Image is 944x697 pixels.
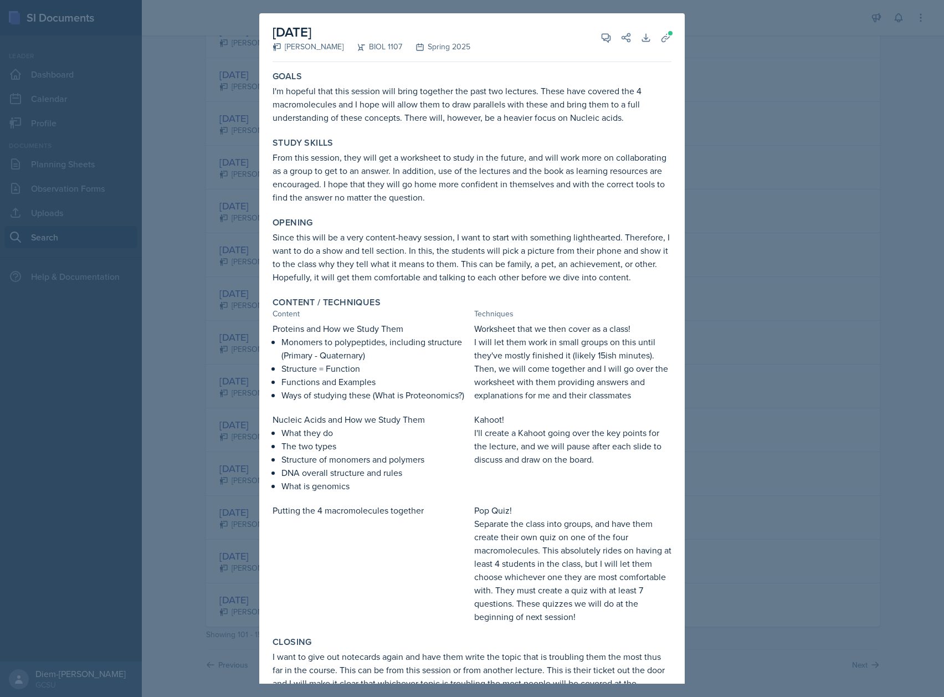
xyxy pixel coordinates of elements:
p: I'll create a Kahoot going over the key points for the lecture, and we will pause after each slid... [474,426,671,466]
p: The two types [281,439,470,453]
p: Structure of monomers and polymers [281,453,470,466]
p: From this session, they will get a worksheet to study in the future, and will work more on collab... [273,151,671,204]
p: Proteins and How we Study Them [273,322,470,335]
label: Goals [273,71,302,82]
div: [PERSON_NAME] [273,41,343,53]
p: Kahoot! [474,413,671,426]
p: I'm hopeful that this session will bring together the past two lectures. These have covered the 4... [273,84,671,124]
p: Since this will be a very content-heavy session, I want to start with something lighthearted. The... [273,230,671,284]
div: Techniques [474,308,671,320]
p: I will let them work in small groups on this until they've mostly finished it (likely 15ish minut... [474,335,671,402]
label: Content / Techniques [273,297,381,308]
p: Structure = Function [281,362,470,375]
p: Monomers to polypeptides, including structure (Primary - Quaternary) [281,335,470,362]
label: Closing [273,637,312,648]
label: Study Skills [273,137,334,148]
p: Putting the 4 macromolecules together [273,504,470,517]
label: Opening [273,217,313,228]
div: BIOL 1107 [343,41,402,53]
p: DNA overall structure and rules [281,466,470,479]
div: Spring 2025 [402,41,470,53]
p: Pop Quiz! [474,504,671,517]
h2: [DATE] [273,22,470,42]
p: Functions and Examples [281,375,470,388]
p: Worksheet that we then cover as a class! [474,322,671,335]
p: Separate the class into groups, and have them create their own quiz on one of the four macromolec... [474,517,671,623]
p: What is genomics [281,479,470,493]
div: Content [273,308,470,320]
p: Nucleic Acids and How we Study Them [273,413,470,426]
p: Ways of studying these (What is Proteonomics?) [281,388,470,402]
p: What they do [281,426,470,439]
